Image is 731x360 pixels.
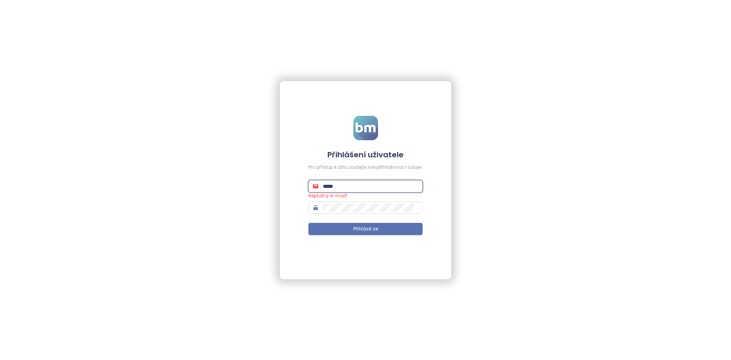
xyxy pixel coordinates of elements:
span: Přihlásit se [353,226,378,233]
div: Neplatný e-mail! [308,192,423,200]
span: mail [313,184,318,189]
div: Pro přístup k účtu zadejte své přihlašovací údaje. [308,164,423,171]
span: lock [313,205,318,210]
button: Přihlásit se [308,223,423,235]
img: logo [353,116,378,140]
h4: Přihlášení uživatele [308,149,423,160]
